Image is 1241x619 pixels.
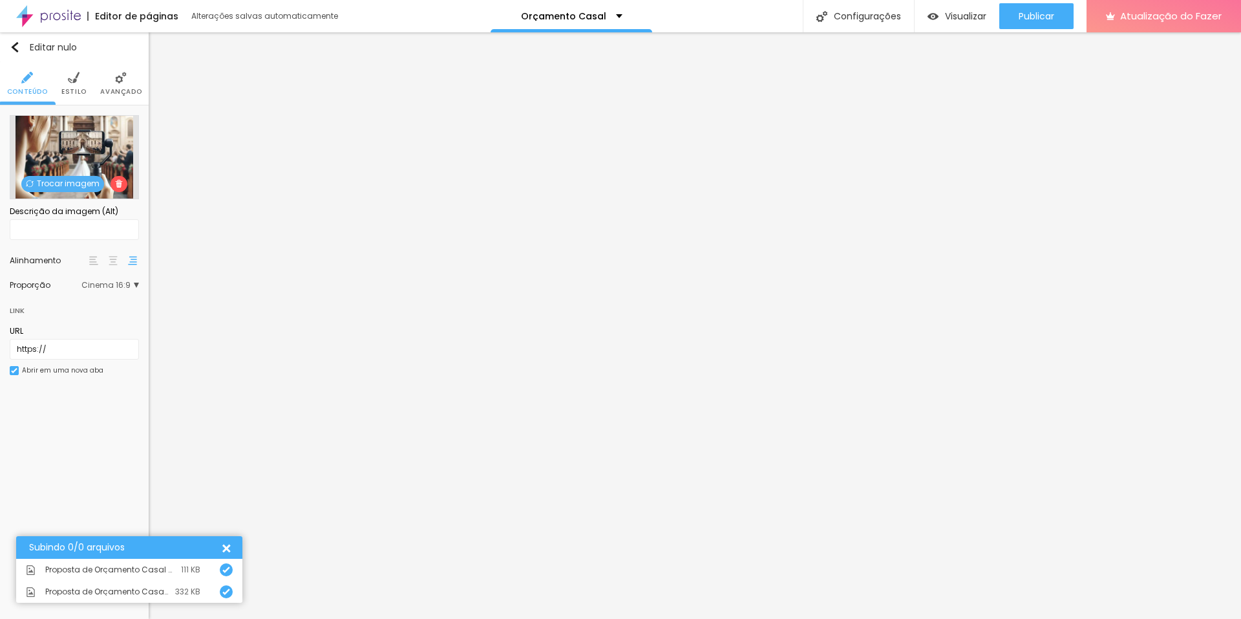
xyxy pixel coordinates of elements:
[30,41,77,54] font: Editar nulo
[834,10,901,23] font: Configurações
[26,587,36,597] img: Ícone
[10,305,25,316] font: Link
[68,72,80,83] img: Ícone
[89,256,98,265] img: paragraph-left-align.svg
[10,279,50,290] font: Proporção
[181,564,200,575] font: 111 KB
[7,87,48,96] font: Conteúdo
[915,3,999,29] button: Visualizar
[1019,10,1054,23] font: Publicar
[21,72,33,83] img: Ícone
[81,279,131,290] font: Cinema 16:9
[61,87,87,96] font: Estilo
[10,206,118,217] font: Descrição da imagem (Alt)
[95,10,178,23] font: Editor de páginas
[175,586,200,597] font: 332 KB
[37,178,100,189] font: Trocar imagem
[10,42,20,52] img: Ícone
[149,32,1241,619] iframe: Editor
[10,325,23,336] font: URL
[10,255,61,266] font: Alinhamento
[521,10,606,23] font: Orçamento Casal
[1120,9,1222,23] font: Atualização do Fazer
[816,11,827,22] img: Ícone
[115,72,127,83] img: Ícone
[222,566,230,574] img: Ícone
[928,11,939,22] img: view-1.svg
[100,87,142,96] font: Avançado
[115,180,123,188] img: Ícone
[11,367,17,374] img: Ícone
[945,10,986,23] font: Visualizar
[128,256,137,265] img: paragraph-right-align.svg
[191,10,338,21] font: Alterações salvas automaticamente
[22,365,103,375] font: Abrir em uma nova aba
[222,588,230,596] img: Ícone
[999,3,1074,29] button: Publicar
[26,180,34,188] img: Ícone
[10,296,139,319] div: Link
[109,256,118,265] img: paragraph-center-align.svg
[45,586,213,597] font: Proposta de Orçamento Casal 2025 (1).jpg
